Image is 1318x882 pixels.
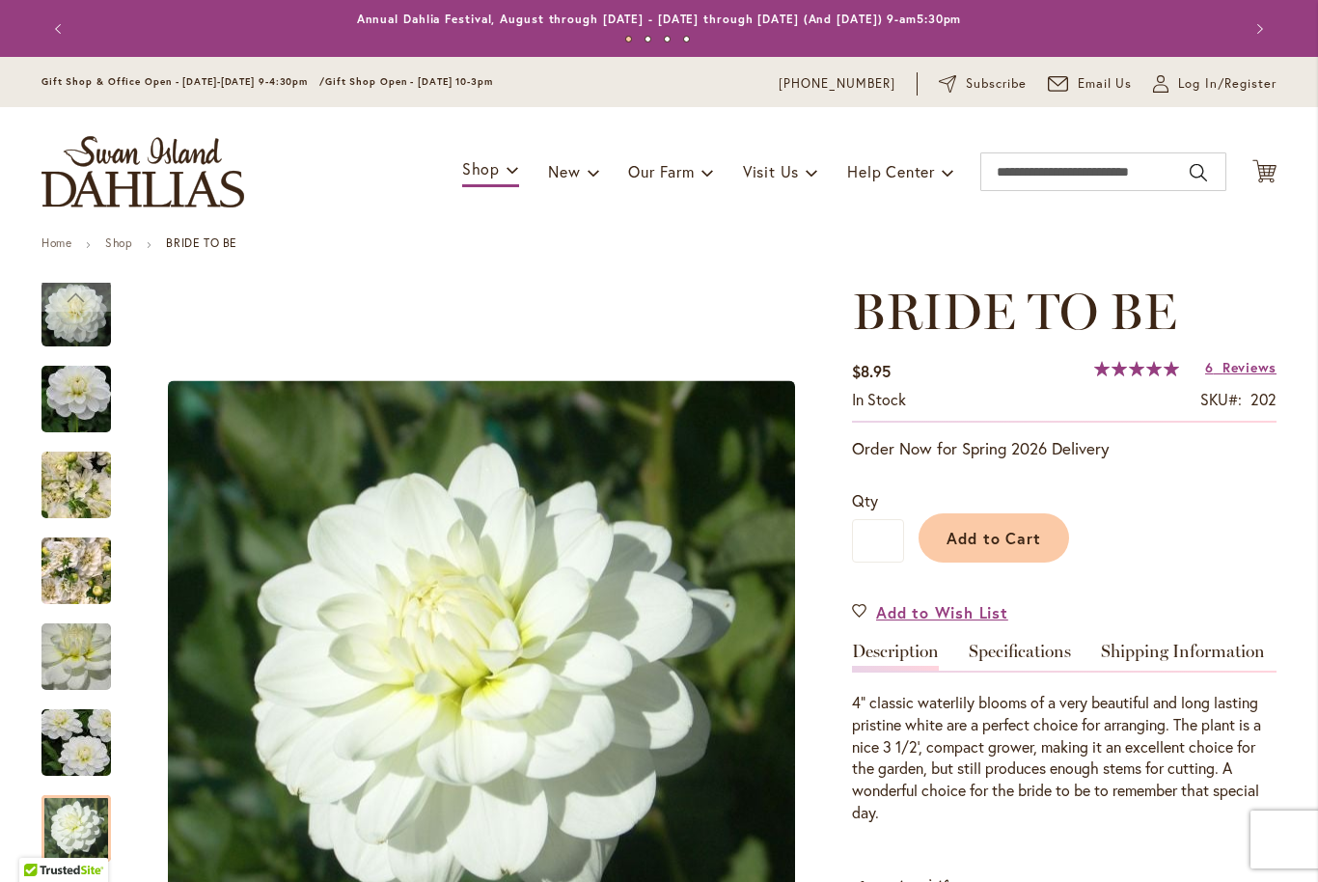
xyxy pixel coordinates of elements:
[947,528,1042,548] span: Add to Cart
[919,513,1069,563] button: Add to Cart
[939,74,1027,94] a: Subscribe
[41,10,80,48] button: Previous
[1048,74,1133,94] a: Email Us
[969,643,1071,671] a: Specifications
[966,74,1027,94] span: Subscribe
[852,389,906,409] span: In stock
[7,697,146,789] img: BRIDE TO BE
[7,353,146,446] img: BRIDE TO BE
[41,690,130,776] div: BRIDE TO BE
[852,437,1277,460] p: Order Now for Spring 2026 Delivery
[1101,643,1265,671] a: Shipping Information
[1200,389,1242,409] strong: SKU
[41,279,111,348] img: BRIDE TO BE
[852,490,878,510] span: Qty
[1153,74,1277,94] a: Log In/Register
[357,12,962,26] a: Annual Dahlia Festival, August through [DATE] - [DATE] through [DATE] (And [DATE]) 9-am5:30pm
[683,36,690,42] button: 4 of 4
[743,161,799,181] span: Visit Us
[41,525,111,618] img: BRIDE TO BE
[852,389,906,411] div: Availability
[41,75,325,88] span: Gift Shop & Office Open - [DATE]-[DATE] 9-4:30pm /
[645,36,651,42] button: 2 of 4
[7,433,146,537] img: BRIDE TO BE
[852,361,891,381] span: $8.95
[876,601,1008,623] span: Add to Wish List
[41,518,130,604] div: BRIDE TO BE
[548,161,580,181] span: New
[14,813,69,868] iframe: Launch Accessibility Center
[105,235,132,250] a: Shop
[1250,389,1277,411] div: 202
[852,692,1277,824] div: 4" classic waterlily blooms of a very beautiful and long lasting pristine white are a perfect cho...
[41,432,130,518] div: BRIDE TO BE
[41,604,130,690] div: BRIDE TO BE
[41,136,244,207] a: store logo
[1178,74,1277,94] span: Log In/Register
[779,74,895,94] a: [PHONE_NUMBER]
[625,36,632,42] button: 1 of 4
[7,592,146,723] img: BRIDE TO BE
[41,346,130,432] div: BRIDE TO BE
[41,235,71,250] a: Home
[852,643,939,671] a: Description
[166,235,237,250] strong: BRIDE TO BE
[1238,10,1277,48] button: Next
[1205,358,1277,376] a: 6 Reviews
[1094,361,1179,376] div: 100%
[462,158,500,179] span: Shop
[1078,74,1133,94] span: Email Us
[1222,358,1277,376] span: Reviews
[325,75,493,88] span: Gift Shop Open - [DATE] 10-3pm
[664,36,671,42] button: 3 of 4
[41,283,111,312] div: Previous
[41,776,111,862] div: BRIDE TO BE
[1205,358,1214,376] span: 6
[852,643,1277,824] div: Detailed Product Info
[847,161,935,181] span: Help Center
[852,281,1177,342] span: BRIDE TO BE
[628,161,694,181] span: Our Farm
[852,601,1008,623] a: Add to Wish List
